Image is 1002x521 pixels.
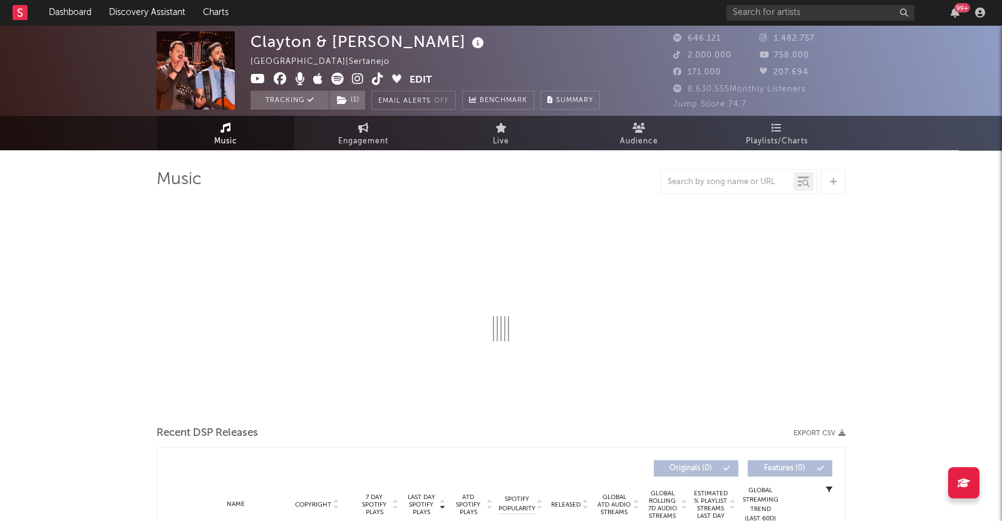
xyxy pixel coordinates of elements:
[673,100,746,108] span: Jump Score: 74.7
[157,116,294,150] a: Music
[954,3,970,13] div: 99 +
[551,501,581,508] span: Released
[645,490,679,520] span: Global Rolling 7D Audio Streams
[157,426,258,441] span: Recent DSP Releases
[329,91,365,110] button: (1)
[620,134,658,149] span: Audience
[250,54,404,70] div: [GEOGRAPHIC_DATA] | Sertanejo
[405,493,438,516] span: Last Day Spotify Plays
[570,116,708,150] a: Audience
[748,460,832,477] button: Features(0)
[726,5,914,21] input: Search for artists
[540,91,600,110] button: Summary
[493,134,509,149] span: Live
[250,31,487,52] div: Clayton & [PERSON_NAME]
[662,465,720,472] span: Originals ( 0 )
[358,493,391,516] span: 7 Day Spotify Plays
[498,495,535,513] span: Spotify Popularity
[294,116,432,150] a: Engagement
[432,116,570,150] a: Live
[693,490,728,520] span: Estimated % Playlist Streams Last Day
[951,8,959,18] button: 99+
[673,85,806,93] span: 8.630.555 Monthly Listeners
[661,177,793,187] input: Search by song name or URL
[760,51,809,59] span: 758.000
[793,430,845,437] button: Export CSV
[250,91,329,110] button: Tracking
[760,68,808,76] span: 207.694
[654,460,738,477] button: Originals(0)
[329,91,366,110] span: ( 1 )
[760,34,815,43] span: 1.482.757
[410,73,432,88] button: Edit
[556,97,593,104] span: Summary
[434,98,449,105] em: Off
[195,500,277,509] div: Name
[452,493,485,516] span: ATD Spotify Plays
[708,116,845,150] a: Playlists/Charts
[746,134,808,149] span: Playlists/Charts
[295,501,331,508] span: Copyright
[756,465,813,472] span: Features ( 0 )
[673,51,731,59] span: 2.000.000
[214,134,237,149] span: Music
[673,34,721,43] span: 646.121
[371,91,456,110] button: Email AlertsOff
[480,93,527,108] span: Benchmark
[597,493,631,516] span: Global ATD Audio Streams
[462,91,534,110] a: Benchmark
[673,68,721,76] span: 171.000
[338,134,388,149] span: Engagement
